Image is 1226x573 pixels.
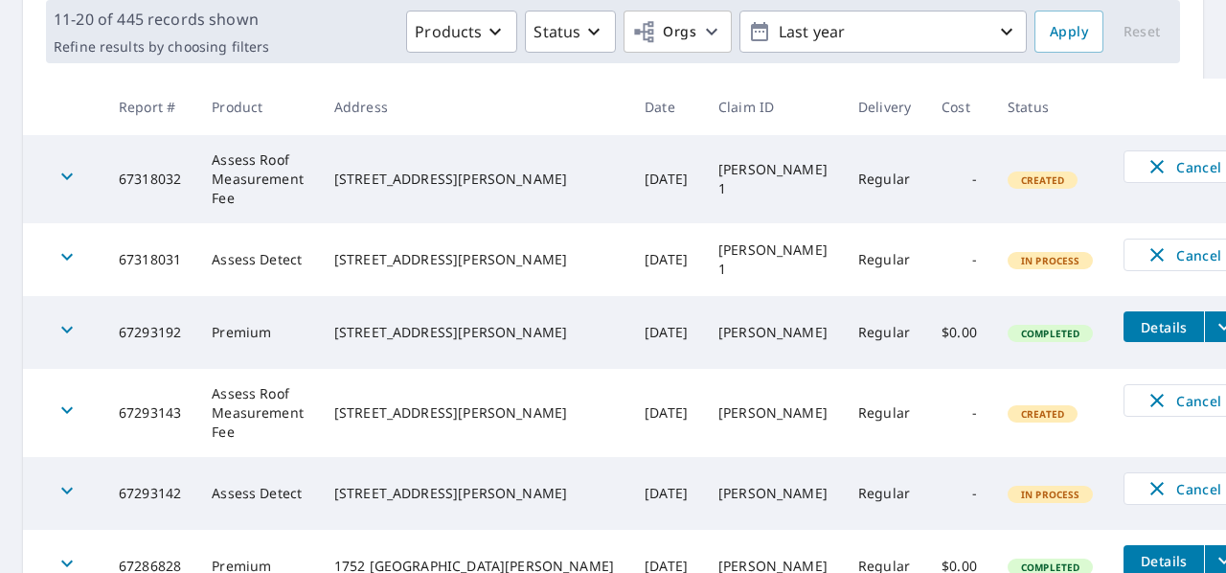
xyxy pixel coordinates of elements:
td: Premium [196,296,319,369]
td: Regular [843,369,926,457]
td: $0.00 [926,296,992,369]
td: 67318031 [103,223,196,296]
th: Date [629,79,703,135]
td: [PERSON_NAME] [703,296,843,369]
span: Orgs [632,20,696,44]
td: - [926,135,992,223]
td: Assess Detect [196,223,319,296]
td: [DATE] [629,296,703,369]
td: [PERSON_NAME] 1 [703,223,843,296]
span: Created [1010,407,1076,421]
td: [PERSON_NAME] [703,369,843,457]
span: Cancel [1144,243,1223,266]
span: Apply [1050,20,1088,44]
td: [DATE] [629,135,703,223]
td: - [926,457,992,530]
td: Regular [843,135,926,223]
th: Status [992,79,1109,135]
p: 11-20 of 445 records shown [54,8,269,31]
div: [STREET_ADDRESS][PERSON_NAME] [334,403,614,423]
span: In Process [1010,254,1092,267]
td: 67293192 [103,296,196,369]
button: detailsBtn-67293192 [1124,311,1204,342]
td: Regular [843,457,926,530]
td: [DATE] [629,457,703,530]
td: [DATE] [629,223,703,296]
span: Cancel [1144,477,1223,500]
span: In Process [1010,488,1092,501]
th: Claim ID [703,79,843,135]
th: Address [319,79,629,135]
td: [DATE] [629,369,703,457]
td: Regular [843,296,926,369]
p: Products [415,20,482,43]
button: Status [525,11,616,53]
p: Status [534,20,580,43]
div: [STREET_ADDRESS][PERSON_NAME] [334,250,614,269]
div: [STREET_ADDRESS][PERSON_NAME] [334,170,614,189]
button: Apply [1034,11,1103,53]
td: 67293142 [103,457,196,530]
td: Assess Roof Measurement Fee [196,369,319,457]
th: Delivery [843,79,926,135]
td: - [926,369,992,457]
p: Last year [771,15,995,49]
button: Orgs [624,11,732,53]
td: [PERSON_NAME] [703,457,843,530]
span: Details [1135,552,1192,570]
th: Report # [103,79,196,135]
div: [STREET_ADDRESS][PERSON_NAME] [334,323,614,342]
button: Products [406,11,517,53]
p: Refine results by choosing filters [54,38,269,56]
span: Details [1135,318,1192,336]
span: Completed [1010,327,1091,340]
td: Assess Roof Measurement Fee [196,135,319,223]
th: Product [196,79,319,135]
span: Cancel [1144,389,1223,412]
td: [PERSON_NAME] 1 [703,135,843,223]
button: Last year [739,11,1027,53]
td: - [926,223,992,296]
th: Cost [926,79,992,135]
span: Created [1010,173,1076,187]
td: 67318032 [103,135,196,223]
span: Cancel [1144,155,1223,178]
div: [STREET_ADDRESS][PERSON_NAME] [334,484,614,503]
td: Regular [843,223,926,296]
td: Assess Detect [196,457,319,530]
td: 67293143 [103,369,196,457]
